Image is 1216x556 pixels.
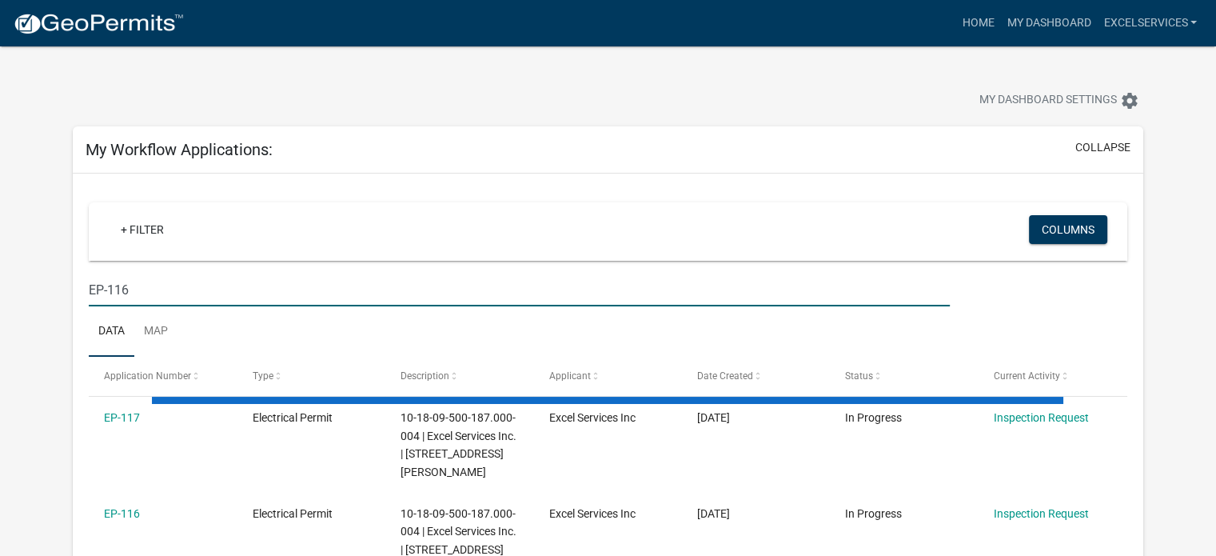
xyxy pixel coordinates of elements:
[697,411,730,424] span: 11/25/2024
[994,507,1089,520] a: Inspection Request
[1120,91,1139,110] i: settings
[549,411,636,424] span: Excel Services Inc
[401,411,516,478] span: 10-18-09-500-187.000-004 | Excel Services Inc. | 8102 HIGH JACKSON RD0
[89,357,237,395] datatable-header-cell: Application Number
[253,411,333,424] span: Electrical Permit
[845,411,902,424] span: In Progress
[845,507,902,520] span: In Progress
[994,411,1089,424] a: Inspection Request
[549,507,636,520] span: Excel Services Inc
[994,370,1060,382] span: Current Activity
[845,370,873,382] span: Status
[682,357,830,395] datatable-header-cell: Date Created
[253,507,333,520] span: Electrical Permit
[1029,215,1107,244] button: Columns
[979,357,1126,395] datatable-header-cell: Current Activity
[967,85,1152,116] button: My Dashboard Settingssettings
[104,411,140,424] a: EP-117
[979,91,1117,110] span: My Dashboard Settings
[253,370,273,382] span: Type
[385,357,533,395] datatable-header-cell: Description
[1075,139,1130,156] button: collapse
[697,370,753,382] span: Date Created
[237,357,385,395] datatable-header-cell: Type
[401,370,449,382] span: Description
[830,357,978,395] datatable-header-cell: Status
[104,370,191,382] span: Application Number
[89,306,134,358] a: Data
[86,140,273,159] h5: My Workflow Applications:
[955,8,1000,38] a: Home
[108,215,177,244] a: + Filter
[134,306,177,358] a: Map
[1097,8,1203,38] a: excelservices
[1000,8,1097,38] a: My Dashboard
[549,370,591,382] span: Applicant
[533,357,681,395] datatable-header-cell: Applicant
[697,507,730,520] span: 11/25/2024
[89,274,950,306] input: Search for applications
[104,507,140,520] a: EP-116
